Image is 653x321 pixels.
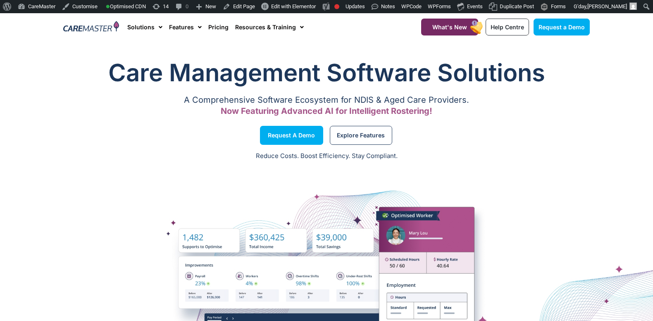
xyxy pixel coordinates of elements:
[235,13,304,41] a: Resources & Training
[334,4,339,9] div: Focus keyphrase not set
[539,24,585,31] span: Request a Demo
[432,24,467,31] span: What's New
[421,19,478,35] a: What's New
[63,21,119,33] img: CareMaster Logo
[268,133,315,137] span: Request a Demo
[169,13,202,41] a: Features
[221,106,432,116] span: Now Featuring Advanced AI for Intelligent Rostering!
[127,13,401,41] nav: Menu
[271,3,316,9] span: Edit with Elementor
[491,24,524,31] span: Help Centre
[127,13,162,41] a: Solutions
[63,97,590,103] p: A Comprehensive Software Ecosystem for NDIS & Aged Care Providers.
[260,126,323,145] a: Request a Demo
[337,133,385,137] span: Explore Features
[5,151,648,161] p: Reduce Costs. Boost Efficiency. Stay Compliant.
[208,13,229,41] a: Pricing
[534,19,590,35] a: Request a Demo
[587,3,627,9] span: [PERSON_NAME]
[63,56,590,89] h1: Care Management Software Solutions
[486,19,529,35] a: Help Centre
[330,126,392,145] a: Explore Features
